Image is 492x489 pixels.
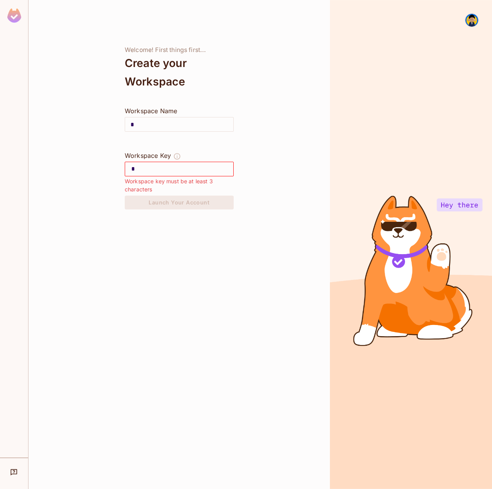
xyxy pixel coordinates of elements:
[5,464,23,480] div: Help & Updates
[125,151,171,160] div: Workspace Key
[125,196,234,209] button: Launch Your Account
[125,46,234,54] div: Welcome! First things first...
[173,151,181,162] button: The Workspace Key is unique, and serves as the identifier of your workspace.
[125,177,234,193] div: Workspace key must be at least 3 characters
[465,14,478,27] img: Siraphop Nonpala (OLe)
[125,54,234,91] div: Create your Workspace
[125,106,234,116] div: Workspace Name
[7,8,21,23] img: SReyMgAAAABJRU5ErkJggg==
